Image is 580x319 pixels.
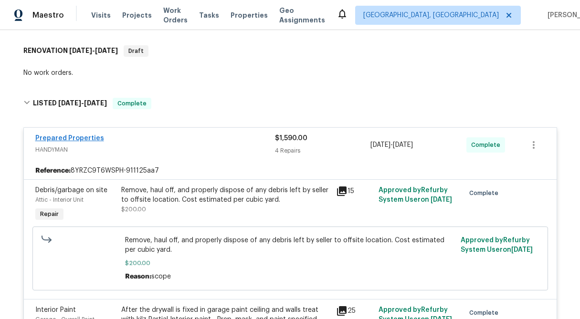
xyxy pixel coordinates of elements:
[23,45,118,57] h6: RENOVATION
[151,273,171,280] span: scope
[35,197,84,203] span: Attic - Interior Unit
[58,100,107,106] span: -
[21,88,560,119] div: LISTED [DATE]-[DATE]Complete
[84,100,107,106] span: [DATE]
[379,187,452,203] span: Approved by Refurby System User on
[23,68,557,78] div: No work orders.
[21,36,560,66] div: RENOVATION [DATE]-[DATE]Draft
[33,98,107,109] h6: LISTED
[35,135,104,142] a: Prepared Properties
[275,135,307,142] span: $1,590.00
[393,142,413,148] span: [DATE]
[275,146,371,155] div: 4 Repairs
[336,185,373,197] div: 15
[163,6,188,25] span: Work Orders
[431,196,452,203] span: [DATE]
[469,188,502,198] span: Complete
[461,237,533,253] span: Approved by Refurby System User on
[121,206,146,212] span: $200.00
[279,6,325,25] span: Geo Assignments
[35,307,76,313] span: Interior Paint
[370,142,390,148] span: [DATE]
[114,99,150,108] span: Complete
[125,236,455,255] span: Remove, haul off, and properly dispose of any debris left by seller to offsite location. Cost est...
[231,10,268,20] span: Properties
[24,162,557,179] div: 8YRZC9T6WSPH-911125aa7
[69,47,92,54] span: [DATE]
[199,12,219,19] span: Tasks
[125,46,148,56] span: Draft
[125,258,455,268] span: $200.00
[36,209,63,219] span: Repair
[336,305,373,317] div: 25
[69,47,118,54] span: -
[363,10,499,20] span: [GEOGRAPHIC_DATA], [GEOGRAPHIC_DATA]
[125,273,151,280] span: Reason:
[32,10,64,20] span: Maestro
[511,247,533,253] span: [DATE]
[91,10,111,20] span: Visits
[121,185,330,205] div: Remove, haul off, and properly dispose of any debris left by seller to offsite location. Cost est...
[58,100,81,106] span: [DATE]
[95,47,118,54] span: [DATE]
[122,10,152,20] span: Projects
[370,140,413,150] span: -
[471,140,504,150] span: Complete
[35,145,275,154] span: HANDYMAN
[469,308,502,318] span: Complete
[35,166,71,175] b: Reference:
[35,187,107,194] span: Debris/garbage on site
